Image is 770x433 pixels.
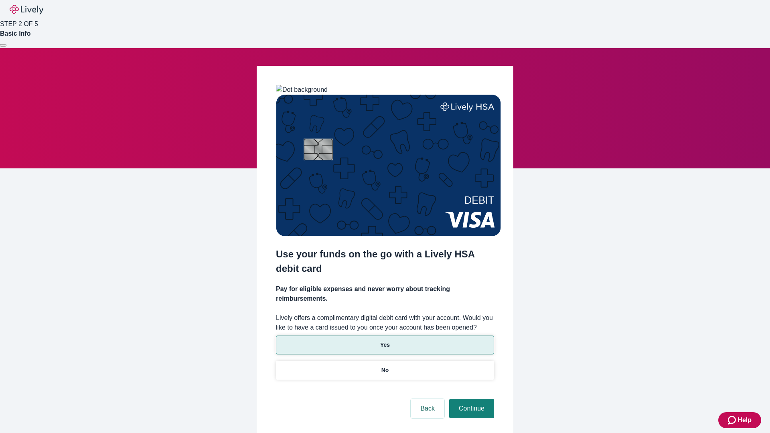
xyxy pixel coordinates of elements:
[449,399,494,418] button: Continue
[276,336,494,354] button: Yes
[411,399,444,418] button: Back
[276,361,494,380] button: No
[381,366,389,374] p: No
[380,341,390,349] p: Yes
[276,247,494,276] h2: Use your funds on the go with a Lively HSA debit card
[276,95,501,236] img: Debit card
[738,415,752,425] span: Help
[276,313,494,332] label: Lively offers a complimentary digital debit card with your account. Would you like to have a card...
[718,412,761,428] button: Zendesk support iconHelp
[728,415,738,425] svg: Zendesk support icon
[10,5,43,14] img: Lively
[276,85,328,95] img: Dot background
[276,284,494,304] h4: Pay for eligible expenses and never worry about tracking reimbursements.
